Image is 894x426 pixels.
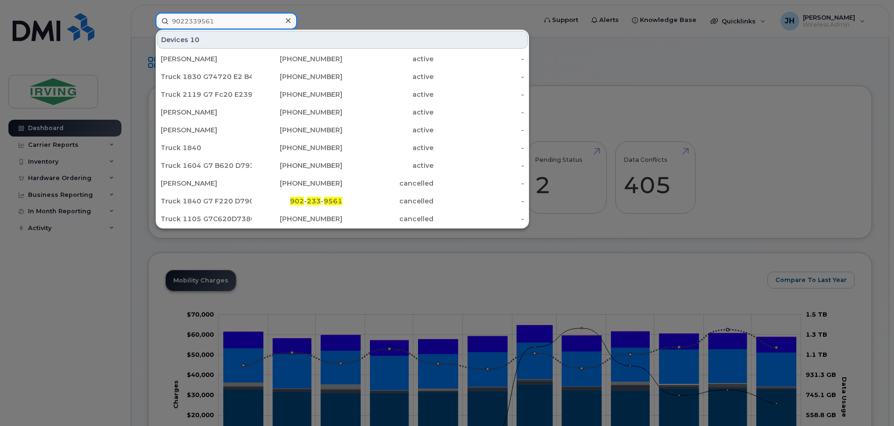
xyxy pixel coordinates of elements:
[157,31,528,49] div: Devices
[252,72,343,81] div: [PHONE_NUMBER]
[433,196,525,206] div: -
[342,54,433,64] div: active
[342,196,433,206] div: cancelled
[252,143,343,152] div: [PHONE_NUMBER]
[342,161,433,170] div: active
[433,179,525,188] div: -
[342,143,433,152] div: active
[433,108,525,117] div: -
[342,214,433,224] div: cancelled
[190,35,199,44] span: 10
[307,197,321,205] span: 233
[161,72,252,81] div: Truck 1830 G74720 E2 B435
[157,175,528,192] a: [PERSON_NAME][PHONE_NUMBER]cancelled-
[324,197,342,205] span: 9561
[161,143,252,152] div: Truck 1840
[157,104,528,121] a: [PERSON_NAME][PHONE_NUMBER]active-
[433,90,525,99] div: -
[161,179,252,188] div: [PERSON_NAME]
[342,72,433,81] div: active
[157,139,528,156] a: Truck 1840[PHONE_NUMBER]active-
[252,179,343,188] div: [PHONE_NUMBER]
[342,179,433,188] div: cancelled
[290,197,304,205] span: 902
[252,54,343,64] div: [PHONE_NUMBER]
[433,54,525,64] div: -
[252,214,343,224] div: [PHONE_NUMBER]
[342,90,433,99] div: active
[433,214,525,224] div: -
[433,125,525,135] div: -
[252,196,343,206] div: - -
[157,51,528,67] a: [PERSON_NAME][PHONE_NUMBER]active-
[157,68,528,85] a: Truck 1830 G74720 E2 B435[PHONE_NUMBER]active-
[252,90,343,99] div: [PHONE_NUMBER]
[252,125,343,135] div: [PHONE_NUMBER]
[157,210,528,227] a: Truck 1105 G7C620D73805[PHONE_NUMBER]cancelled-
[157,157,528,174] a: Truck 1604 G7 B620 D793 D8[PHONE_NUMBER]active-
[433,143,525,152] div: -
[157,193,528,209] a: Truck 1840 G7 F220 D79099902-233-9561cancelled-
[252,108,343,117] div: [PHONE_NUMBER]
[161,214,252,224] div: Truck 1105 G7C620D73805
[161,54,252,64] div: [PERSON_NAME]
[342,108,433,117] div: active
[161,125,252,135] div: [PERSON_NAME]
[161,196,252,206] div: Truck 1840 G7 F220 D79099
[433,72,525,81] div: -
[157,86,528,103] a: Truck 2119 G7 Fc20 E23901[PHONE_NUMBER]active-
[161,161,252,170] div: Truck 1604 G7 B620 D793 D8
[161,90,252,99] div: Truck 2119 G7 Fc20 E23901
[157,122,528,138] a: [PERSON_NAME][PHONE_NUMBER]active-
[342,125,433,135] div: active
[433,161,525,170] div: -
[161,108,252,117] div: [PERSON_NAME]
[252,161,343,170] div: [PHONE_NUMBER]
